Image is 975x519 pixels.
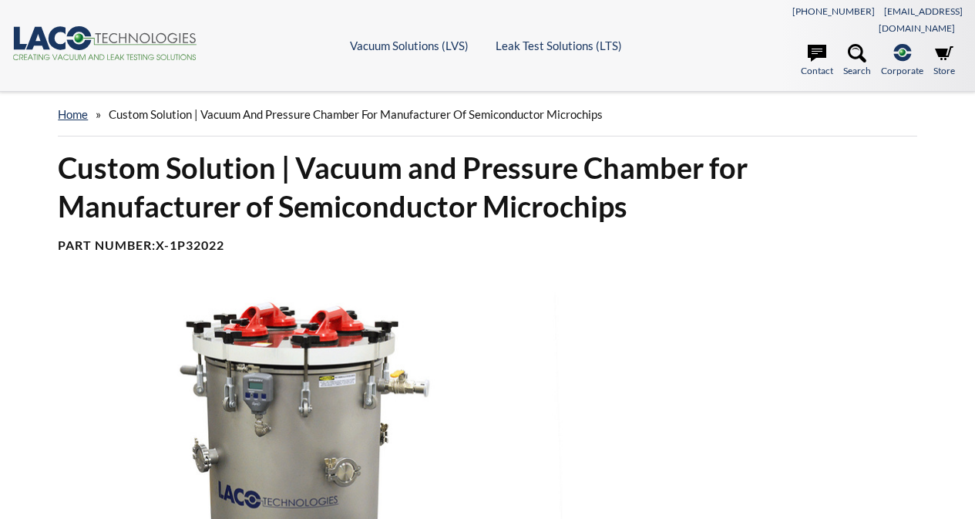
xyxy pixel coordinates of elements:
a: Vacuum Solutions (LVS) [350,39,469,52]
a: Store [933,44,955,78]
b: X-1P32022 [156,238,224,252]
a: [PHONE_NUMBER] [792,5,875,17]
a: [EMAIL_ADDRESS][DOMAIN_NAME] [879,5,963,34]
a: home [58,107,88,121]
a: Leak Test Solutions (LTS) [496,39,622,52]
h4: Part Number: [58,238,917,254]
span: Corporate [881,63,923,78]
a: Search [843,44,871,78]
span: Custom Solution | Vacuum and Pressure Chamber for Manufacturer of Semiconductor Microchips [109,107,603,121]
div: » [58,93,917,136]
h1: Custom Solution | Vacuum and Pressure Chamber for Manufacturer of Semiconductor Microchips [58,149,917,225]
a: Contact [801,44,833,78]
